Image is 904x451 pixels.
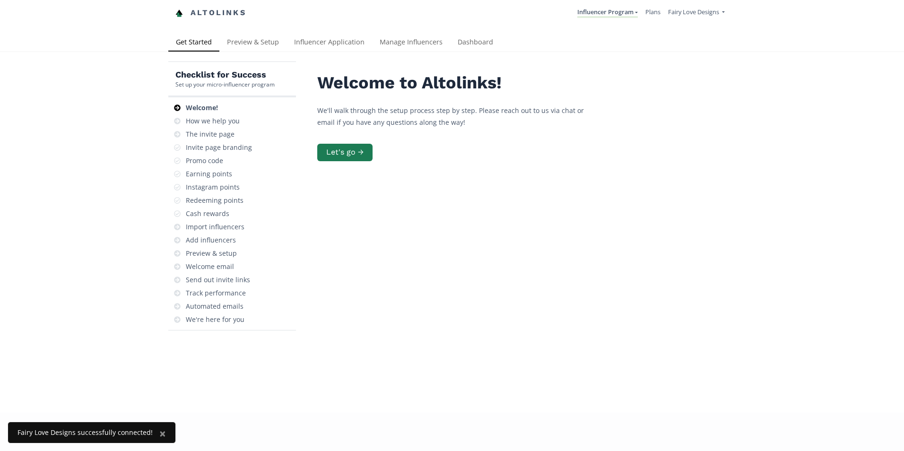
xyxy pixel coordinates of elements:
[175,5,246,21] a: Altolinks
[317,144,373,161] button: Let's go →
[219,34,287,52] a: Preview & Setup
[186,182,240,192] div: Instagram points
[186,116,240,126] div: How we help you
[287,34,372,52] a: Influencer Application
[645,8,661,16] a: Plans
[186,156,223,165] div: Promo code
[175,9,183,17] img: favicon-32x32.png
[668,8,725,18] a: Fairy Love Designs
[175,80,275,88] div: Set up your micro-influencer program
[186,222,244,232] div: Import influencers
[186,143,252,152] div: Invite page branding
[317,104,601,128] p: We'll walk through the setup process step by step. Please reach out to us via chat or email if yo...
[186,302,243,311] div: Automated emails
[317,73,601,93] h2: Welcome to Altolinks!
[186,315,244,324] div: We're here for you
[186,209,229,218] div: Cash rewards
[186,130,235,139] div: The invite page
[668,8,719,16] span: Fairy Love Designs
[577,8,638,18] a: Influencer Program
[168,34,219,52] a: Get Started
[186,249,237,258] div: Preview & setup
[186,288,246,298] div: Track performance
[186,103,218,113] div: Welcome!
[150,422,175,445] button: Close
[186,196,243,205] div: Redeeming points
[186,275,250,285] div: Send out invite links
[372,34,450,52] a: Manage Influencers
[17,428,153,437] div: Fairy Love Designs successfully connected!
[186,262,234,271] div: Welcome email
[186,169,232,179] div: Earning points
[450,34,501,52] a: Dashboard
[159,425,166,441] span: ×
[175,69,275,80] h5: Checklist for Success
[186,235,236,245] div: Add influencers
